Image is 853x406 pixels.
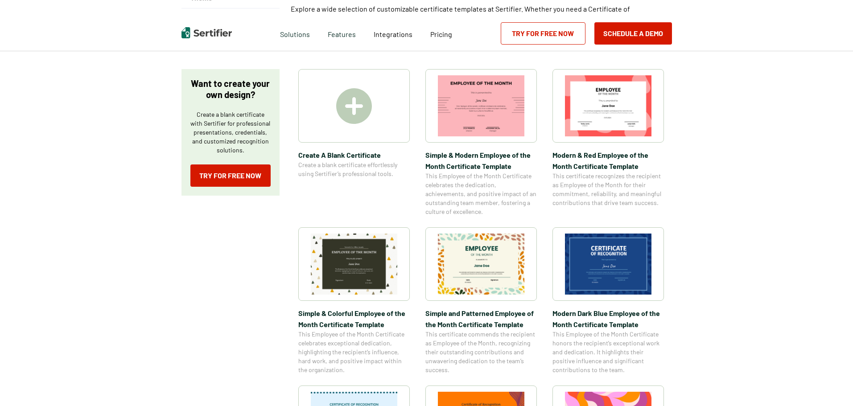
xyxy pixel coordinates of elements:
[552,172,664,207] span: This certificate recognizes the recipient as Employee of the Month for their commitment, reliabil...
[552,149,664,172] span: Modern & Red Employee of the Month Certificate Template
[280,28,310,39] span: Solutions
[425,69,537,216] a: Simple & Modern Employee of the Month Certificate TemplateSimple & Modern Employee of the Month C...
[374,30,412,38] span: Integrations
[438,75,524,136] img: Simple & Modern Employee of the Month Certificate Template
[425,308,537,330] span: Simple and Patterned Employee of the Month Certificate Template
[190,78,271,100] p: Want to create your own design?
[298,227,410,374] a: Simple & Colorful Employee of the Month Certificate TemplateSimple & Colorful Employee of the Mon...
[552,69,664,216] a: Modern & Red Employee of the Month Certificate TemplateModern & Red Employee of the Month Certifi...
[425,227,537,374] a: Simple and Patterned Employee of the Month Certificate TemplateSimple and Patterned Employee of t...
[565,75,651,136] img: Modern & Red Employee of the Month Certificate Template
[328,28,356,39] span: Features
[298,330,410,374] span: This Employee of the Month Certificate celebrates exceptional dedication, highlighting the recipi...
[425,330,537,374] span: This certificate commends the recipient as Employee of the Month, recognizing their outstanding c...
[552,330,664,374] span: This Employee of the Month Certificate honors the recipient’s exceptional work and dedication. It...
[190,164,271,187] a: Try for Free Now
[594,22,672,45] button: Schedule a Demo
[425,149,537,172] span: Simple & Modern Employee of the Month Certificate Template
[298,308,410,330] span: Simple & Colorful Employee of the Month Certificate Template
[374,28,412,39] a: Integrations
[430,28,452,39] a: Pricing
[298,149,410,160] span: Create A Blank Certificate
[552,308,664,330] span: Modern Dark Blue Employee of the Month Certificate Template
[430,30,452,38] span: Pricing
[501,22,585,45] a: Try for Free Now
[438,234,524,295] img: Simple and Patterned Employee of the Month Certificate Template
[336,88,372,124] img: Create A Blank Certificate
[181,27,232,38] img: Sertifier | Digital Credentialing Platform
[425,172,537,216] span: This Employee of the Month Certificate celebrates the dedication, achievements, and positive impa...
[311,234,397,295] img: Simple & Colorful Employee of the Month Certificate Template
[291,3,672,37] p: Explore a wide selection of customizable certificate templates at Sertifier. Whether you need a C...
[190,110,271,155] p: Create a blank certificate with Sertifier for professional presentations, credentials, and custom...
[565,234,651,295] img: Modern Dark Blue Employee of the Month Certificate Template
[298,160,410,178] span: Create a blank certificate effortlessly using Sertifier’s professional tools.
[181,8,280,30] button: Style
[552,227,664,374] a: Modern Dark Blue Employee of the Month Certificate TemplateModern Dark Blue Employee of the Month...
